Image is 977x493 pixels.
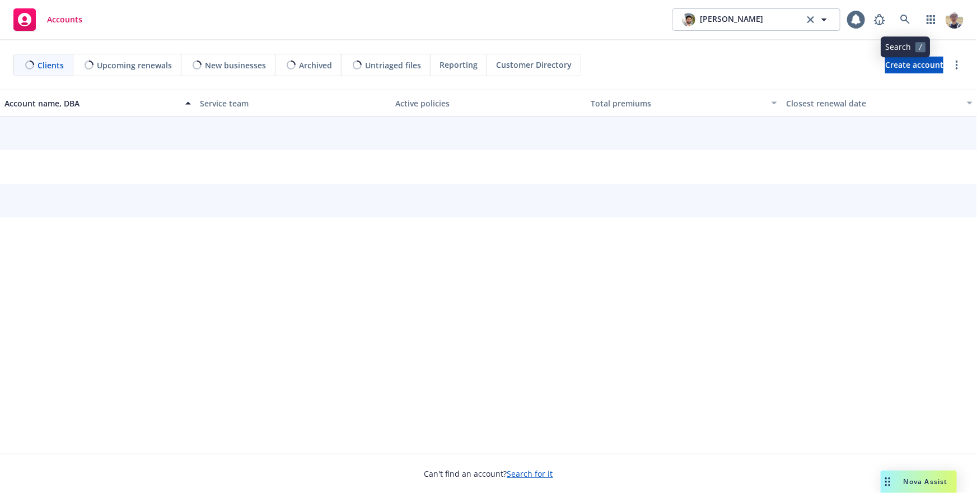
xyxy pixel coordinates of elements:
span: Untriaged files [365,59,421,71]
div: Total premiums [591,97,765,109]
button: Nova Assist [881,471,957,493]
a: Switch app [920,8,942,31]
a: Search [894,8,917,31]
span: Archived [299,59,332,71]
button: Closest renewal date [782,90,977,117]
span: Customer Directory [496,59,572,71]
button: Total premiums [586,90,782,117]
span: New businesses [205,59,266,71]
span: Clients [38,59,64,71]
a: Create account [885,57,943,73]
button: Active policies [391,90,586,117]
div: Drag to move [881,471,895,493]
div: Active policies [395,97,582,109]
img: photo [682,13,695,26]
button: Service team [195,90,391,117]
span: Accounts [47,15,82,24]
span: Can't find an account? [424,468,553,480]
span: Upcoming renewals [97,59,172,71]
a: Search for it [507,468,553,479]
a: Report a Bug [868,8,891,31]
a: clear selection [804,13,817,26]
div: Account name, DBA [4,97,179,109]
img: photo [946,11,964,29]
div: Service team [200,97,386,109]
span: Nova Assist [904,477,948,486]
button: photo[PERSON_NAME]clear selection [672,8,840,31]
a: more [950,58,964,72]
span: Reporting [440,59,478,71]
a: Accounts [9,4,87,35]
span: Create account [885,54,943,76]
div: Closest renewal date [786,97,960,109]
span: [PERSON_NAME] [700,13,763,26]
